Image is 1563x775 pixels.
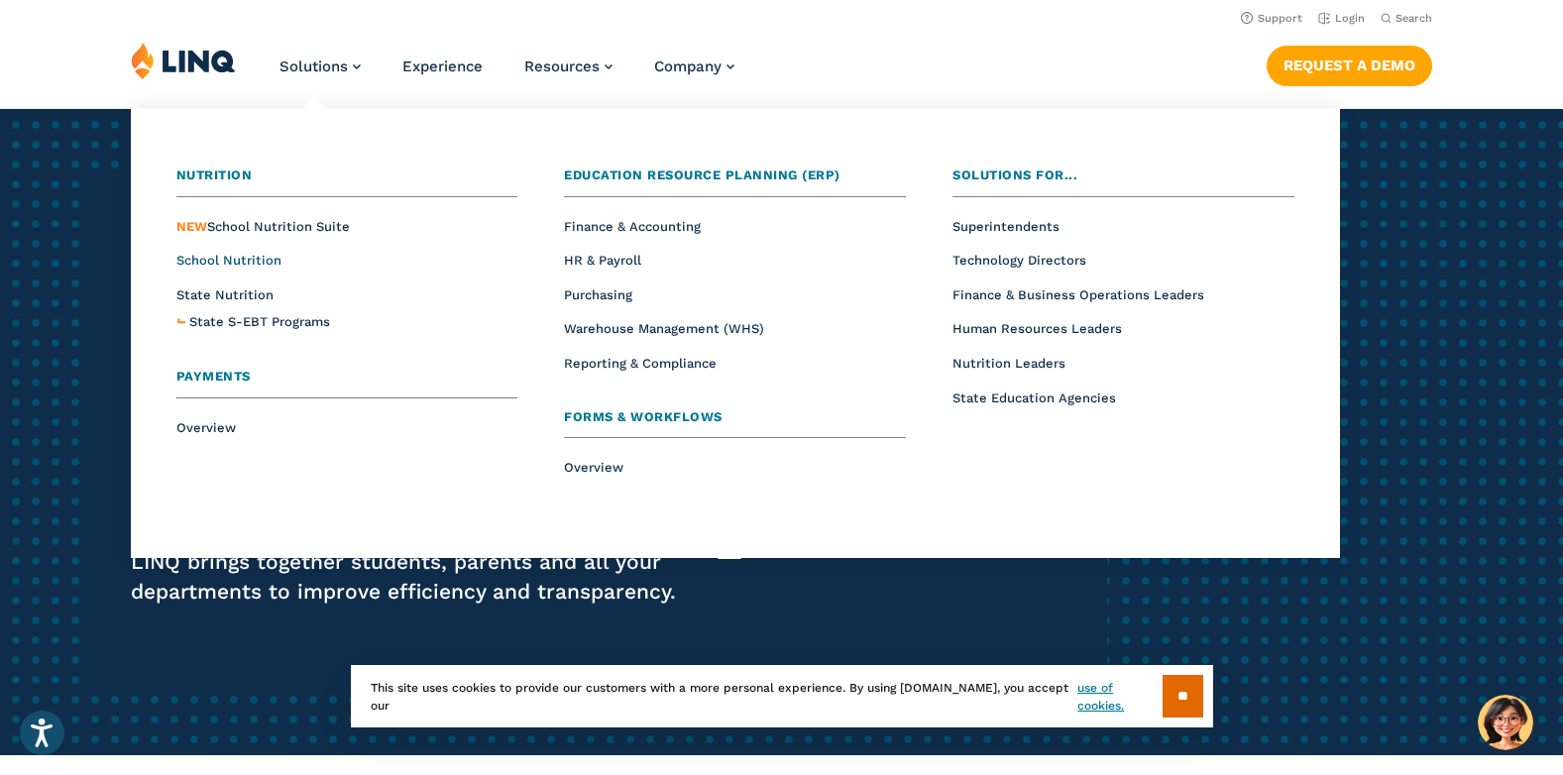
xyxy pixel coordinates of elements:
a: Forms & Workflows [564,407,905,439]
a: School Nutrition [176,253,281,268]
a: Education Resource Planning (ERP) [564,166,905,197]
a: State Education Agencies [952,390,1116,405]
a: Solutions for... [952,166,1293,197]
a: Nutrition [176,166,517,197]
span: Nutrition [176,167,253,182]
a: use of cookies. [1077,679,1162,715]
a: Superintendents [952,219,1060,234]
nav: Button Navigation [1267,42,1432,85]
a: Login [1318,12,1365,25]
a: Finance & Accounting [564,219,701,234]
span: Solutions [279,57,348,75]
a: State Nutrition [176,287,274,302]
img: LINQ | K‑12 Software [131,42,236,79]
a: Request a Demo [1267,46,1432,85]
span: School Nutrition Suite [176,219,350,234]
a: Nutrition Leaders [952,356,1065,371]
a: Technology Directors [952,253,1086,268]
a: Overview [564,460,623,475]
a: Warehouse Management (WHS) [564,321,764,336]
a: Overview [176,420,236,435]
button: Hello, have a question? Let’s chat. [1478,695,1533,750]
a: Purchasing [564,287,632,302]
button: Open Search Bar [1381,11,1432,26]
span: Solutions for... [952,167,1077,182]
a: State S-EBT Programs [189,312,330,333]
nav: Primary Navigation [279,42,734,107]
a: Human Resources Leaders [952,321,1122,336]
a: Company [654,57,734,75]
a: Support [1241,12,1302,25]
span: Education Resource Planning (ERP) [564,167,840,182]
a: Experience [402,57,483,75]
span: Resources [524,57,600,75]
a: Reporting & Compliance [564,356,717,371]
a: HR & Payroll [564,253,641,268]
span: Payments [176,369,251,384]
span: Forms & Workflows [564,409,723,424]
span: Search [1396,12,1432,25]
p: LINQ brings together students, parents and all your departments to improve efficiency and transpa... [131,547,733,607]
div: This site uses cookies to provide our customers with a more personal experience. By using [DOMAIN... [351,665,1213,727]
span: State S-EBT Programs [189,314,330,329]
a: Payments [176,367,517,398]
a: NEWSchool Nutrition Suite [176,219,350,234]
span: Company [654,57,722,75]
a: Finance & Business Operations Leaders [952,287,1204,302]
span: NEW [176,219,207,234]
a: Solutions [279,57,361,75]
a: Resources [524,57,613,75]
